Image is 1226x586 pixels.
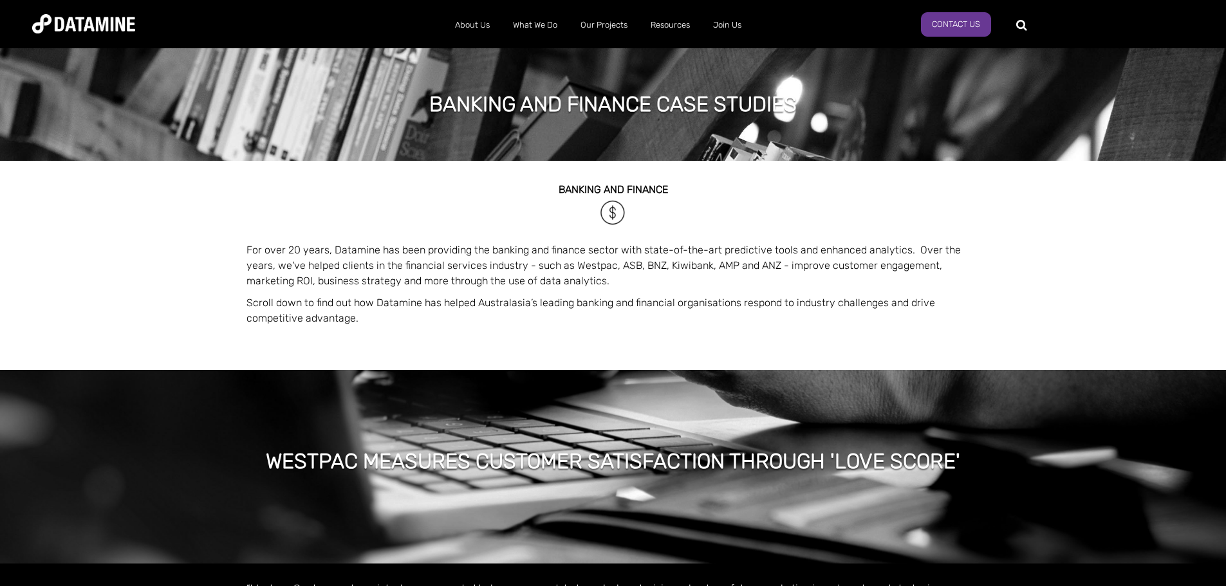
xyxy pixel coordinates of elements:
p: For over 20 years, Datamine has been providing the banking and finance sector with state-of-the-a... [246,243,980,289]
a: What We Do [501,8,569,42]
a: About Us [443,8,501,42]
h1: Banking and finance case studies [429,90,797,118]
a: Resources [639,8,701,42]
img: Datamine [32,14,135,33]
p: Scroll down to find out how Datamine has helped Australasia’s leading banking and financial organ... [246,295,980,326]
h1: WESTPAC MEASURES CUSTOMER SATISFACTION THROUGH 'LOVE SCORE' [266,447,960,475]
a: Join Us [701,8,753,42]
a: Contact Us [921,12,991,37]
img: Banking & Financial-1 [599,198,627,227]
a: Our Projects [569,8,639,42]
h2: BANKING and FINANCE [246,184,980,196]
